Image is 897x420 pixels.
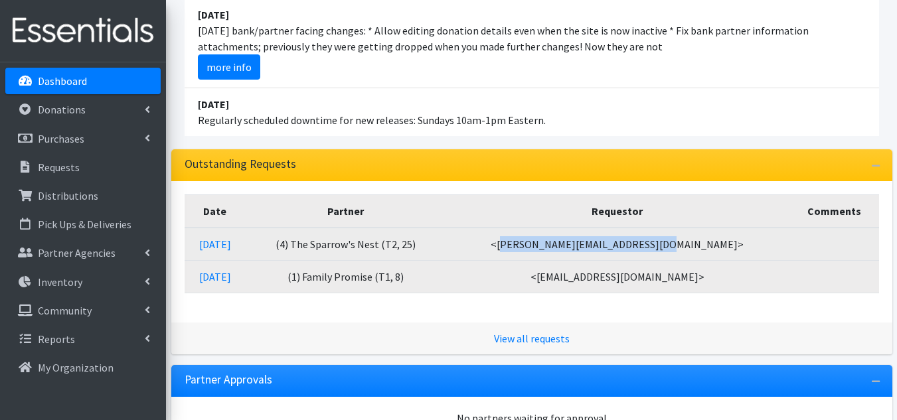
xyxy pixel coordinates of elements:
a: Purchases [5,125,161,152]
td: <[EMAIL_ADDRESS][DOMAIN_NAME]> [446,260,790,293]
td: <[PERSON_NAME][EMAIL_ADDRESS][DOMAIN_NAME]> [446,228,790,261]
p: Donations [38,103,86,116]
p: Purchases [38,132,84,145]
p: Dashboard [38,74,87,88]
p: Community [38,304,92,317]
p: Requests [38,161,80,174]
th: Comments [789,194,878,228]
a: Inventory [5,269,161,295]
h3: Partner Approvals [185,373,272,387]
th: Requestor [446,194,790,228]
a: Reports [5,326,161,352]
h3: Outstanding Requests [185,157,296,171]
li: Regularly scheduled downtime for new releases: Sundays 10am-1pm Eastern. [185,88,879,136]
a: Distributions [5,182,161,209]
strong: [DATE] [198,8,229,21]
p: Pick Ups & Deliveries [38,218,131,231]
a: [DATE] [199,238,231,251]
p: Partner Agencies [38,246,116,259]
a: My Organization [5,354,161,381]
a: Donations [5,96,161,123]
td: (4) The Sparrow's Nest (T2, 25) [246,228,446,261]
p: Distributions [38,189,98,202]
a: Community [5,297,161,324]
th: Partner [246,194,446,228]
a: View all requests [494,332,570,345]
p: Inventory [38,275,82,289]
a: Dashboard [5,68,161,94]
a: more info [198,54,260,80]
img: HumanEssentials [5,9,161,53]
a: Requests [5,154,161,180]
th: Date [185,194,246,228]
td: (1) Family Promise (T1, 8) [246,260,446,293]
a: Partner Agencies [5,240,161,266]
p: Reports [38,332,75,346]
strong: [DATE] [198,98,229,111]
a: [DATE] [199,270,231,283]
a: Pick Ups & Deliveries [5,211,161,238]
p: My Organization [38,361,114,374]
